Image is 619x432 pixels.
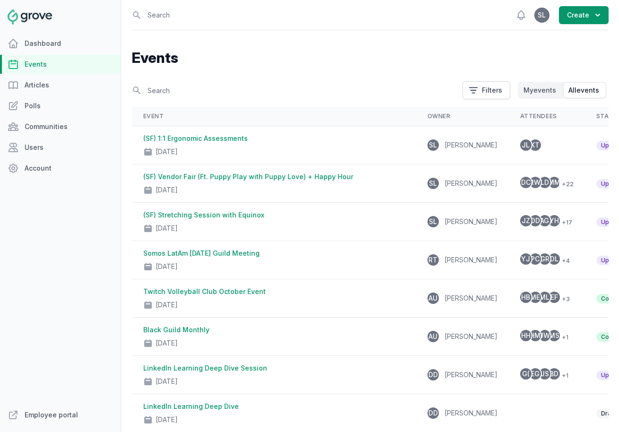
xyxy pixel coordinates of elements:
[143,402,239,410] a: LinkedIn Learning Deep Dive
[534,8,549,23] button: SL
[521,294,530,301] span: HB
[428,295,437,302] span: AU
[509,107,585,126] th: Attendees
[531,142,540,148] span: KT
[522,371,530,377] span: G(
[530,332,541,339] span: HM
[156,415,178,424] div: [DATE]
[445,141,497,149] span: [PERSON_NAME]
[558,332,568,343] span: + 1
[540,294,549,301] span: ML
[445,179,497,187] span: [PERSON_NAME]
[531,256,540,262] span: PC
[143,134,248,142] a: (SF) 1:1 Ergonomic Assessments
[429,180,437,187] span: SL
[156,147,178,156] div: [DATE]
[519,83,563,98] button: Myevents
[416,107,509,126] th: Owner
[8,9,52,25] img: Grove
[549,371,558,377] span: BD
[540,217,549,224] span: AG
[521,179,531,186] span: DC
[530,179,541,186] span: RW
[558,179,574,190] span: + 22
[558,370,568,381] span: + 1
[428,410,438,416] span: DD
[445,332,497,340] span: [PERSON_NAME]
[429,142,437,148] span: SL
[548,179,560,186] span: MM
[530,294,540,301] span: ME
[156,377,178,386] div: [DATE]
[531,217,540,224] span: DD
[568,86,599,95] span: All events
[428,257,437,263] span: RT
[559,6,609,24] button: Create
[156,300,178,310] div: [DATE]
[549,217,559,224] span: YH
[143,364,267,372] a: LinkedIn Learning Deep Dive Session
[428,333,437,340] span: AU
[428,372,438,378] span: DD
[445,371,497,379] span: [PERSON_NAME]
[143,211,264,219] a: (SF) Stretching Session with Equinox
[521,332,531,339] span: HH
[445,409,497,417] span: [PERSON_NAME]
[156,224,178,233] div: [DATE]
[522,142,530,148] span: JL
[541,371,549,377] span: JS
[156,338,178,348] div: [DATE]
[445,256,497,264] span: [PERSON_NAME]
[143,173,353,181] a: (SF) Vendor Fair (Ft. Puppy Play with Puppy Love) + Happy Hour
[132,49,609,66] h1: Events
[429,218,437,225] span: SL
[531,371,540,377] span: EG
[132,82,457,99] input: Search
[156,262,178,271] div: [DATE]
[550,256,558,262] span: DL
[549,332,559,339] span: MS
[539,332,550,339] span: JW
[541,179,549,186] span: LD
[538,12,546,18] span: SL
[445,294,497,302] span: [PERSON_NAME]
[445,217,497,225] span: [PERSON_NAME]
[143,326,209,334] a: Black Guild Monthly
[558,294,570,305] span: + 3
[143,287,266,295] a: Twitch Volleyball Club October Event
[523,86,556,95] span: My events
[521,256,530,262] span: YJ
[156,185,178,195] div: [DATE]
[558,255,570,267] span: + 4
[462,81,510,99] button: Filters
[143,249,260,257] a: Somos LatAm [DATE] Guild Meeting
[550,294,558,301] span: EF
[132,107,416,126] th: Event
[540,256,549,262] span: GR
[558,217,572,228] span: + 17
[564,83,606,98] button: Allevents
[522,217,530,224] span: JZ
